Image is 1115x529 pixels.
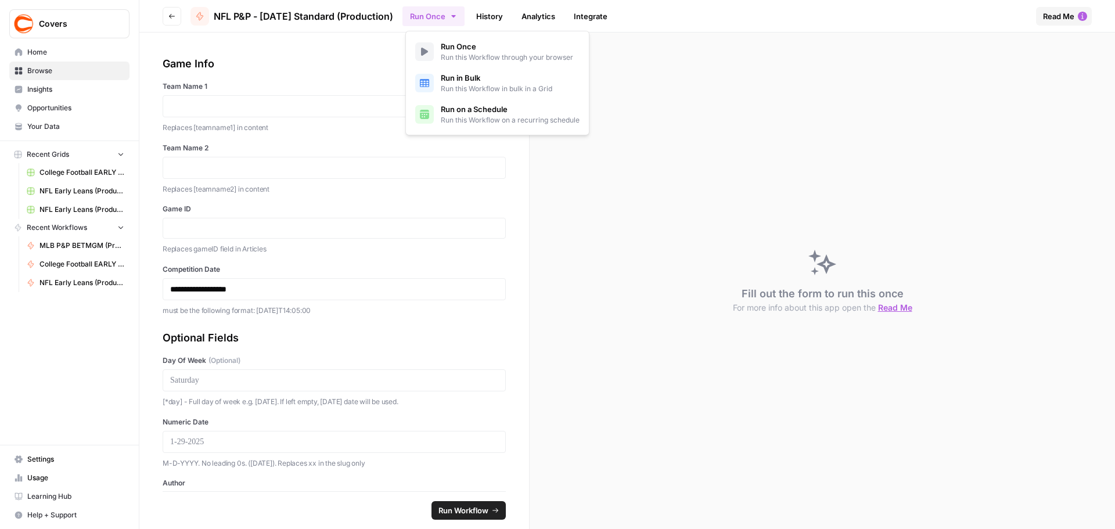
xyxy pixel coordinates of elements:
[411,36,584,67] a: Run OnceRun this Workflow through your browser
[163,183,506,195] p: Replaces [teamname2] in content
[163,305,506,316] p: must be the following format: [DATE]T14:05:00
[27,222,87,233] span: Recent Workflows
[441,72,552,84] span: Run in Bulk
[878,303,912,312] span: Read Me
[21,236,130,255] a: MLB P&P BETMGM (Production)
[163,204,506,214] label: Game ID
[39,204,124,215] span: NFL Early Leans (Production) Grid (3)
[1036,7,1092,26] button: Read Me
[9,117,130,136] a: Your Data
[9,219,130,236] button: Recent Workflows
[515,7,562,26] a: Analytics
[431,501,506,520] button: Run Workflow
[163,330,506,346] div: Optional Fields
[438,505,488,516] span: Run Workflow
[27,491,124,502] span: Learning Hub
[163,355,506,366] label: Day Of Week
[441,41,573,52] span: Run Once
[163,478,506,488] label: Author
[9,506,130,524] button: Help + Support
[411,99,584,130] a: Run on a ScheduleRun this Workflow on a recurring schedule
[9,80,130,99] a: Insights
[39,259,124,269] span: College Football EARLY LEANS (Production)
[163,458,506,469] p: M-D-YYYY. No leading 0s. ([DATE]). Replaces xx in the slug only
[27,66,124,76] span: Browse
[405,31,589,135] div: Run Once
[27,47,124,57] span: Home
[21,255,130,274] a: College Football EARLY LEANS (Production)
[9,469,130,487] a: Usage
[13,13,34,34] img: Covers Logo
[163,264,506,275] label: Competition Date
[1043,10,1074,22] span: Read Me
[39,167,124,178] span: College Football EARLY LEANS (Production) Grid (2)
[733,286,912,314] div: Fill out the form to run this once
[27,473,124,483] span: Usage
[39,278,124,288] span: NFL Early Leans (Production)
[163,81,506,92] label: Team Name 1
[9,146,130,163] button: Recent Grids
[27,84,124,95] span: Insights
[163,396,506,408] p: [*day] - Full day of week e.g. [DATE]. If left empty, [DATE] date will be used.
[39,186,124,196] span: NFL Early Leans (Production) Grid (2)
[163,243,506,255] p: Replaces gameID field in Articles
[208,355,240,366] span: (Optional)
[9,62,130,80] a: Browse
[27,121,124,132] span: Your Data
[441,52,573,63] span: Run this Workflow through your browser
[27,510,124,520] span: Help + Support
[39,240,124,251] span: MLB P&P BETMGM (Production)
[469,7,510,26] a: History
[39,18,109,30] span: Covers
[441,103,580,115] span: Run on a Schedule
[21,163,130,182] a: College Football EARLY LEANS (Production) Grid (2)
[411,67,584,99] button: Run in BulkRun this Workflow in bulk in a Grid
[27,454,124,465] span: Settings
[441,115,580,125] span: Run this Workflow on a recurring schedule
[567,7,614,26] a: Integrate
[163,56,506,72] div: Game Info
[733,302,912,314] button: For more info about this app open the Read Me
[21,274,130,292] a: NFL Early Leans (Production)
[190,7,393,26] a: NFL P&P - [DATE] Standard (Production)
[163,417,506,427] label: Numeric Date
[9,487,130,506] a: Learning Hub
[27,103,124,113] span: Opportunities
[9,43,130,62] a: Home
[214,9,393,23] span: NFL P&P - [DATE] Standard (Production)
[9,99,130,117] a: Opportunities
[21,182,130,200] a: NFL Early Leans (Production) Grid (2)
[9,9,130,38] button: Workspace: Covers
[441,84,552,94] span: Run this Workflow in bulk in a Grid
[163,122,506,134] p: Replaces [teamname1] in content
[163,143,506,153] label: Team Name 2
[9,450,130,469] a: Settings
[21,200,130,219] a: NFL Early Leans (Production) Grid (3)
[27,149,69,160] span: Recent Grids
[402,6,465,26] button: Run Once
